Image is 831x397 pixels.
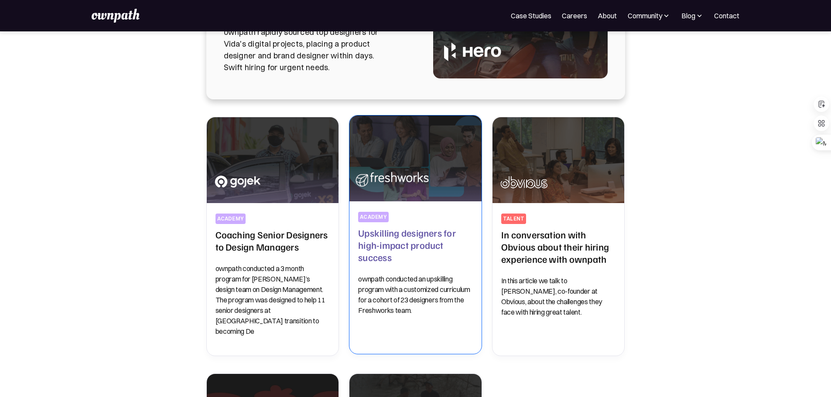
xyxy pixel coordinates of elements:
[501,228,616,265] h2: In conversation with Obvious about their hiring experience with ownpath
[681,10,695,21] div: Blog
[358,274,473,316] p: ownpath conducted an upskilling program with a customized curriculum for a cohort of 23 designers...
[215,263,330,336] p: ownpath conducted a 3 month program for [PERSON_NAME]’s design team on Design Management. The pro...
[346,113,485,204] img: Upskilling designers for high-impact product success
[628,10,662,21] div: Community
[224,26,412,73] p: ownpath rapidly sourced top designers for Vida's digital projects, placing a product designer and...
[215,228,330,253] h2: Coaching Senior Designers to Design Managers
[217,215,244,222] div: academy
[627,10,670,21] div: Community
[349,115,482,354] a: Upskilling designers for high-impact product successAcademyUpskilling designers for high-impact p...
[501,275,616,317] p: In this article we talk to [PERSON_NAME], co-founder at Obvious, about the challenges they face w...
[360,214,387,221] div: Academy
[598,10,617,21] a: About
[511,10,551,21] a: Case Studies
[207,117,339,203] img: Coaching Senior Designers to Design Managers
[562,10,587,21] a: Careers
[492,117,625,203] img: In conversation with Obvious about their hiring experience with ownpath
[503,215,524,222] div: talent
[206,117,339,356] a: Coaching Senior Designers to Design ManagersacademyCoaching Senior Designers to Design Managersow...
[714,10,739,21] a: Contact
[358,227,473,263] h2: Upskilling designers for high-impact product success
[492,117,625,356] a: In conversation with Obvious about their hiring experience with ownpathtalentIn conversation with...
[681,10,704,21] div: Blog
